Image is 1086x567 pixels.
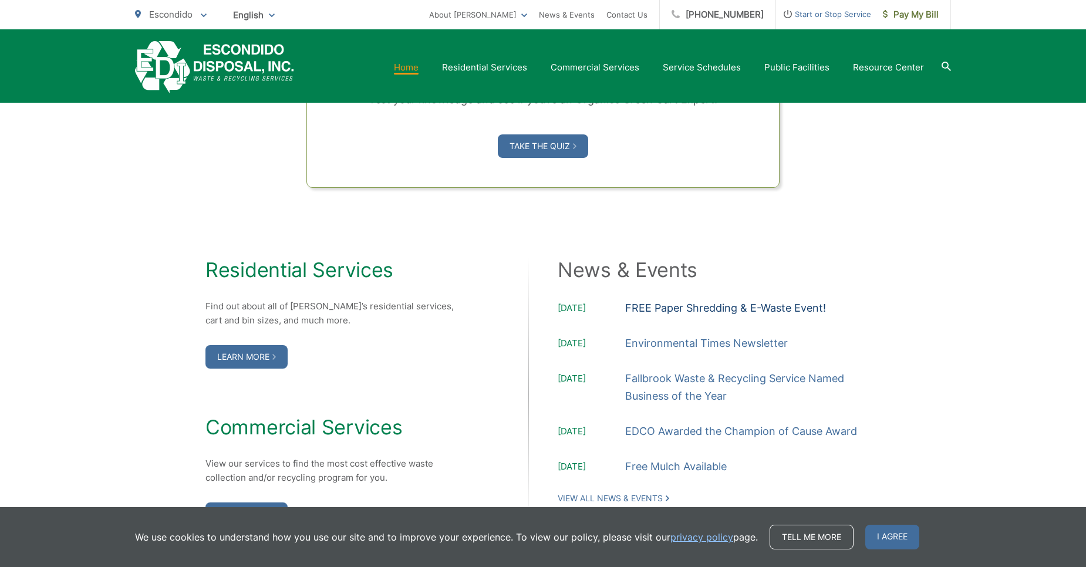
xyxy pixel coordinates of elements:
a: Residential Services [442,60,527,75]
span: [DATE] [558,460,625,475]
span: [DATE] [558,301,625,317]
span: Pay My Bill [883,8,939,22]
a: Contact Us [606,8,647,22]
a: View All News & Events [558,493,669,504]
a: EDCD logo. Return to the homepage. [135,41,294,93]
span: [DATE] [558,424,625,440]
a: Resource Center [853,60,924,75]
span: [DATE] [558,336,625,352]
p: We use cookies to understand how you use our site and to improve your experience. To view our pol... [135,530,758,544]
a: Learn More [205,502,288,526]
h2: Residential Services [205,258,458,282]
a: Fallbrook Waste & Recycling Service Named Business of the Year [625,370,881,405]
a: Environmental Times Newsletter [625,335,788,352]
h2: News & Events [558,258,881,282]
a: privacy policy [670,530,733,544]
span: Escondido [149,9,193,20]
a: About [PERSON_NAME] [429,8,527,22]
a: Service Schedules [663,60,741,75]
h2: Commercial Services [205,416,458,439]
a: EDCO Awarded the Champion of Cause Award [625,423,857,440]
a: FREE Paper Shredding & E-Waste Event! [625,299,826,317]
a: Commercial Services [551,60,639,75]
a: Home [394,60,419,75]
a: Take the Quiz [498,134,588,158]
a: Free Mulch Available [625,458,727,475]
a: News & Events [539,8,595,22]
span: [DATE] [558,372,625,405]
span: English [224,5,284,25]
p: View our services to find the most cost effective waste collection and/or recycling program for you. [205,457,458,485]
a: Public Facilities [764,60,829,75]
span: I agree [865,525,919,549]
p: Find out about all of [PERSON_NAME]’s residential services, cart and bin sizes, and much more. [205,299,458,328]
a: Tell me more [770,525,854,549]
a: Learn More [205,345,288,369]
